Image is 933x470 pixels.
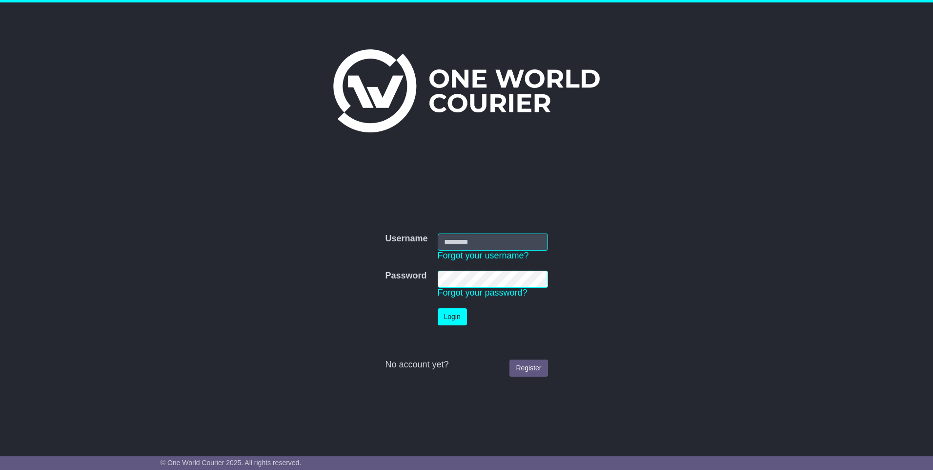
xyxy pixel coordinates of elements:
a: Register [509,360,548,377]
label: Password [385,271,426,281]
label: Username [385,234,427,244]
img: One World [333,49,600,132]
button: Login [438,308,467,325]
a: Forgot your password? [438,288,527,298]
span: © One World Courier 2025. All rights reserved. [161,459,302,467]
div: No account yet? [385,360,548,370]
a: Forgot your username? [438,251,529,260]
